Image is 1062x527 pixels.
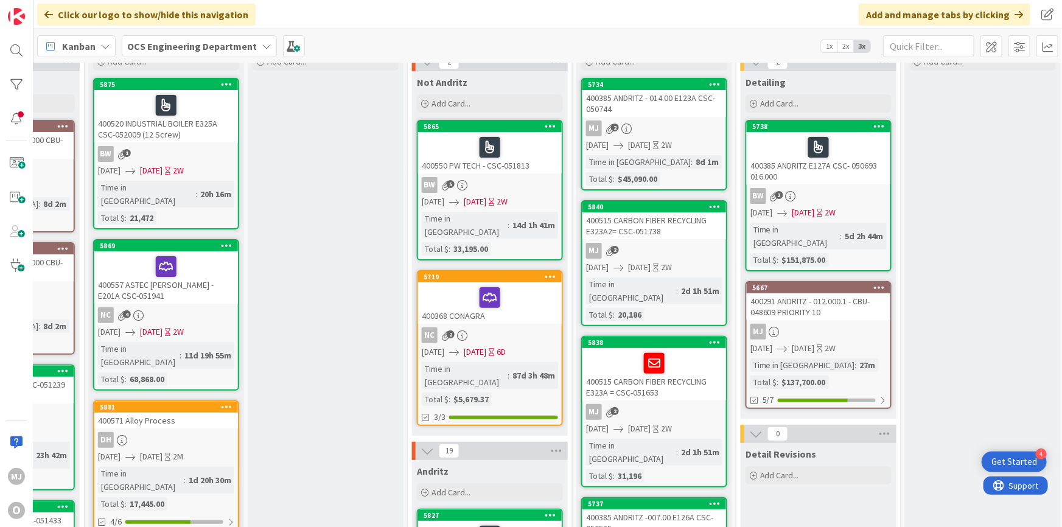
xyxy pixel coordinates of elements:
div: 5667 [752,284,890,292]
span: : [38,319,40,333]
span: 1x [821,40,837,52]
div: 5875400520 INDUSTRIAL BOILER E325A CSC-052009 (12 Screw) [94,79,238,142]
span: 2 [447,330,455,338]
div: Time in [GEOGRAPHIC_DATA] [422,362,508,389]
b: OCS Engineering Department [127,40,257,52]
span: [DATE] [140,450,162,463]
div: 5719 [418,271,562,282]
div: Time in [GEOGRAPHIC_DATA] [98,342,180,369]
span: 2 [775,191,783,199]
div: 2d 1h 51m [678,445,722,459]
span: Add Card... [431,98,470,109]
div: 400515 CARBON FIBER RECYCLING E323A = CSC-051653 [582,348,726,400]
div: 5838 [588,338,726,347]
div: Total $ [422,393,449,406]
span: Add Card... [431,487,470,498]
div: 5737 [588,500,726,508]
div: MJ [586,120,602,136]
span: : [613,469,615,483]
span: [DATE] [422,346,444,358]
div: 5838400515 CARBON FIBER RECYCLING E323A = CSC-051653 [582,337,726,400]
div: 6D [497,346,506,358]
a: 5865400550 PW TECH - CSC-051813BW[DATE][DATE]2WTime in [GEOGRAPHIC_DATA]:14d 1h 41mTotal $:33,195.00 [417,120,563,260]
span: : [184,473,186,487]
div: 2d 1h 51m [678,284,722,298]
span: : [691,155,693,169]
div: 17,445.00 [127,497,167,511]
div: 5881 [100,403,238,411]
input: Quick Filter... [883,35,974,57]
div: 400571 Alloy Process [94,413,238,428]
div: MJ [747,324,890,340]
div: 5838 [582,337,726,348]
span: [DATE] [792,206,815,219]
div: 31,196 [615,469,645,483]
a: 5719400368 CONAGRANC[DATE][DATE]6DTime in [GEOGRAPHIC_DATA]:87d 3h 48mTotal $:$5,679.373/3 [417,270,563,426]
div: MJ [586,404,602,420]
span: : [449,242,450,256]
span: 5/7 [763,394,774,407]
div: 2W [497,195,508,208]
div: MJ [586,243,602,259]
div: 5875 [94,79,238,90]
div: Total $ [750,253,777,267]
span: Detail Revisions [746,448,817,460]
div: 20,186 [615,308,645,321]
span: [DATE] [98,450,121,463]
div: 400291 ANDRITZ - 012.000.1 - CBU-048609 PRIORITY 10 [747,293,890,320]
a: 5667400291 ANDRITZ - 012.000.1 - CBU-048609 PRIORITY 10MJ[DATE][DATE]2WTime in [GEOGRAPHIC_DATA]:... [746,281,892,409]
span: : [125,372,127,386]
a: 5840400515 CARBON FIBER RECYCLING E323A2= CSC-051738MJ[DATE][DATE]2WTime in [GEOGRAPHIC_DATA]:2d ... [581,200,727,326]
div: Total $ [750,375,777,389]
div: 1d 20h 30m [186,473,234,487]
span: : [840,229,842,243]
div: 5827 [424,511,562,520]
span: Andritz [417,465,449,477]
div: DH [94,432,238,448]
div: 400520 INDUSTRIAL BOILER E325A CSC-052009 (12 Screw) [94,90,238,142]
div: Add and manage tabs by clicking [859,4,1030,26]
div: 33,195.00 [450,242,491,256]
span: : [125,211,127,225]
div: BW [750,188,766,204]
div: 5738 [752,122,890,131]
div: Total $ [98,211,125,225]
div: 20h 16m [197,187,234,201]
div: 23h 42m [33,448,70,462]
div: 400557 ASTEC [PERSON_NAME] - E201A CSC-051941 [94,251,238,304]
div: 5734 [588,80,726,89]
div: Time in [GEOGRAPHIC_DATA] [586,277,676,304]
div: MJ [582,243,726,259]
span: : [676,284,678,298]
div: MJ [582,404,726,420]
div: 21,472 [127,211,156,225]
div: NC [422,327,438,343]
div: 2W [661,139,672,152]
div: 5667400291 ANDRITZ - 012.000.1 - CBU-048609 PRIORITY 10 [747,282,890,320]
span: 2 [611,124,619,131]
span: : [613,172,615,186]
div: Time in [GEOGRAPHIC_DATA] [750,223,840,250]
div: 5881 [94,402,238,413]
div: 400385 ANDRITZ - 014.00 E123A CSC-050744 [582,90,726,117]
div: 2W [661,261,672,274]
div: 5667 [747,282,890,293]
img: Visit kanbanzone.com [8,8,25,25]
span: : [508,369,509,382]
span: : [38,197,40,211]
div: Get Started [991,456,1037,468]
span: [DATE] [586,422,609,435]
div: Time in [GEOGRAPHIC_DATA] [98,467,184,494]
a: 5734400385 ANDRITZ - 014.00 E123A CSC-050744MJ[DATE][DATE]2WTime in [GEOGRAPHIC_DATA]:8d 1mTotal ... [581,78,727,190]
div: MJ [750,324,766,340]
div: MJ [582,120,726,136]
div: 5881400571 Alloy Process [94,402,238,428]
div: Time in [GEOGRAPHIC_DATA] [750,358,855,372]
div: Total $ [422,242,449,256]
div: BW [422,177,438,193]
span: 2 [611,407,619,415]
div: 87d 3h 48m [509,369,558,382]
div: 5840 [582,201,726,212]
a: 5838400515 CARBON FIBER RECYCLING E323A = CSC-051653MJ[DATE][DATE]2WTime in [GEOGRAPHIC_DATA]:2d ... [581,336,727,487]
span: [DATE] [140,326,162,338]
